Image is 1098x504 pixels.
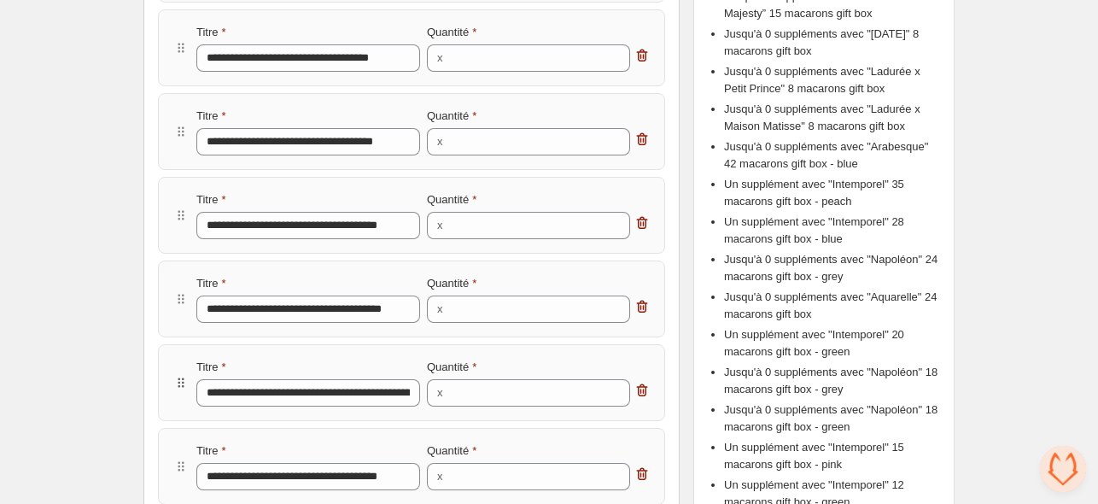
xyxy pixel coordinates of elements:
li: Un supplément avec "Intemporel" 35 macarons gift box - peach [724,176,941,210]
label: Titre [196,108,226,125]
label: Titre [196,442,226,460]
div: x [437,50,443,67]
div: x [437,384,443,401]
li: Jusqu'à 0 suppléments avec "Ladurée x Maison Matisse" 8 macarons gift box [724,101,941,135]
li: Jusqu'à 0 suppléments avec "Ladurée x Petit Prince" 8 macarons gift box [724,63,941,97]
li: Un supplément avec "Intemporel" 20 macarons gift box - green [724,326,941,360]
div: x [437,468,443,485]
li: Jusqu'à 0 suppléments avec "Aquarelle" 24 macarons gift box [724,289,941,323]
li: Jusqu'à 0 suppléments avec "Napoléon" 24 macarons gift box - grey [724,251,941,285]
div: x [437,301,443,318]
label: Titre [196,191,226,208]
label: Quantité [427,275,476,292]
li: Jusqu'à 0 suppléments avec "Napoléon" 18 macarons gift box - green [724,401,941,436]
label: Titre [196,359,226,376]
li: Jusqu'à 0 suppléments avec "Napoléon" 18 macarons gift box - grey [724,364,941,398]
label: Quantité [427,191,476,208]
li: Un supplément avec "Intemporel" 28 macarons gift box - blue [724,214,941,248]
label: Quantité [427,359,476,376]
li: Jusqu'à 0 suppléments avec "Arabesque" 42 macarons gift box - blue [724,138,941,173]
label: Titre [196,275,226,292]
label: Quantité [427,442,476,460]
div: x [437,133,443,150]
label: Quantité [427,24,476,41]
label: Quantité [427,108,476,125]
div: x [437,217,443,234]
div: Ouvrir le chat [1040,446,1086,492]
li: Jusqu'à 0 suppléments avec "[DATE]" 8 macarons gift box [724,26,941,60]
label: Titre [196,24,226,41]
li: Un supplément avec "Intemporel" 15 macarons gift box - pink [724,439,941,473]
